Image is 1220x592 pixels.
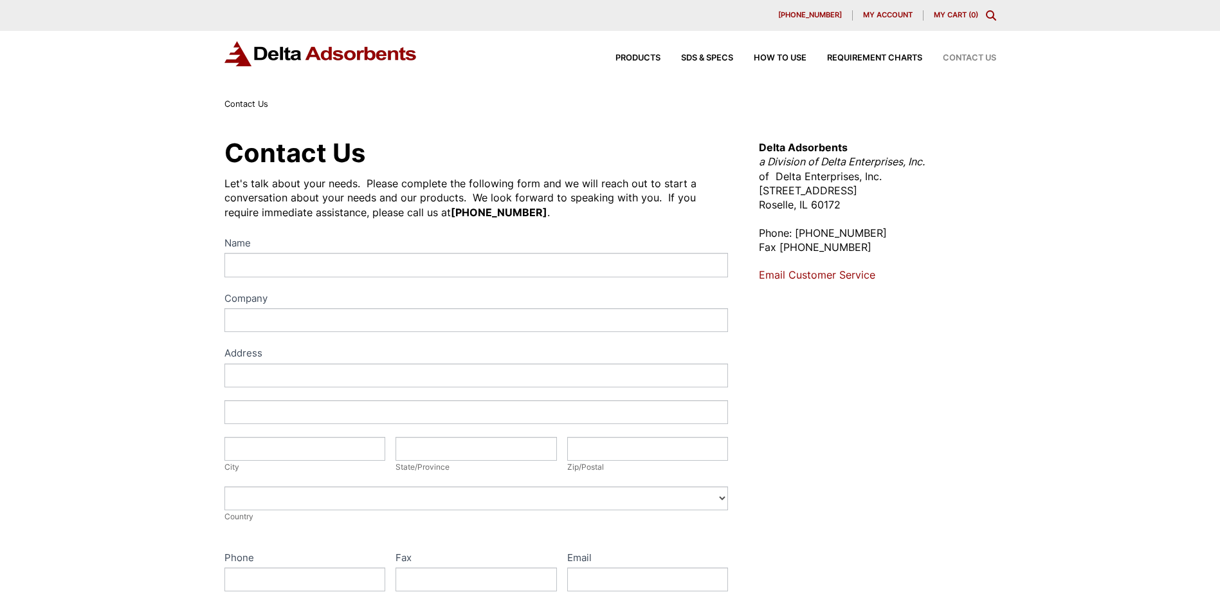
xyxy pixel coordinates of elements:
label: Name [224,235,729,254]
a: Requirement Charts [806,54,922,62]
div: Country [224,510,729,523]
a: Products [595,54,660,62]
a: [PHONE_NUMBER] [768,10,853,21]
span: My account [863,12,913,19]
div: Toggle Modal Content [986,10,996,21]
img: Delta Adsorbents [224,41,417,66]
p: Phone: [PHONE_NUMBER] Fax [PHONE_NUMBER] [759,226,996,255]
div: Let's talk about your needs. Please complete the following form and we will reach out to start a ... [224,176,729,219]
span: SDS & SPECS [681,54,733,62]
div: Zip/Postal [567,461,729,474]
label: Fax [396,550,557,568]
a: My account [853,10,924,21]
strong: [PHONE_NUMBER] [451,206,547,219]
a: Email Customer Service [759,268,875,281]
div: Address [224,345,729,364]
a: SDS & SPECS [660,54,733,62]
a: My Cart (0) [934,10,978,19]
a: Contact Us [922,54,996,62]
label: Email [567,550,729,568]
em: a Division of Delta Enterprises, Inc. [759,155,925,168]
h1: Contact Us [224,140,729,166]
div: State/Province [396,461,557,474]
span: Requirement Charts [827,54,922,62]
span: Products [615,54,660,62]
label: Phone [224,550,386,568]
span: 0 [971,10,976,19]
span: Contact Us [943,54,996,62]
span: Contact Us [224,99,268,109]
a: How to Use [733,54,806,62]
div: City [224,461,386,474]
label: Company [224,290,729,309]
span: How to Use [754,54,806,62]
span: [PHONE_NUMBER] [778,12,842,19]
strong: Delta Adsorbents [759,141,848,154]
p: of Delta Enterprises, Inc. [STREET_ADDRESS] Roselle, IL 60172 [759,140,996,212]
